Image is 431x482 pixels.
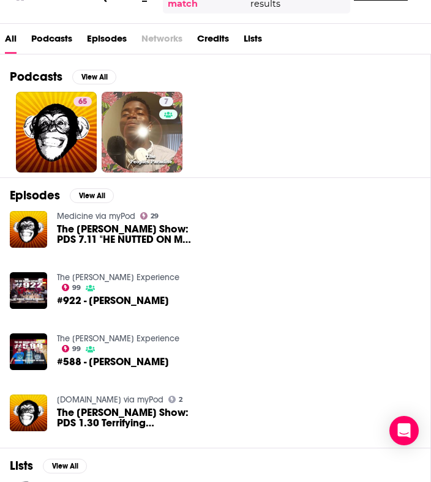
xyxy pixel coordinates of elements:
[102,92,182,172] a: 7
[57,211,135,221] a: Medicine via myPod
[159,97,173,106] a: 7
[57,357,169,367] a: #588 - Philip DeFranco
[10,333,47,371] img: #588 - Philip DeFranco
[72,346,81,352] span: 99
[140,212,159,220] a: 29
[72,70,116,84] button: View All
[5,29,17,54] a: All
[10,69,62,84] h2: Podcasts
[73,97,92,106] a: 65
[164,96,168,108] span: 7
[179,397,182,402] span: 2
[70,188,114,203] button: View All
[389,416,419,445] div: Open Intercom Messenger
[57,272,179,283] a: The Joe Rogan Experience
[57,224,197,245] a: The Philip DeFranco Show: PDS 7.11 "HE NUTTED ON MY LEG!" Disgusting Philly Man Charged, Katy Per...
[10,272,47,310] img: #922 - Philip DeFranco
[57,395,163,405] a: OnePlace.com via myPod
[10,188,114,203] a: EpisodesView All
[62,345,81,352] a: 99
[57,407,197,428] a: The Philip DeFranco Show: PDS 1.30 Terrifying Dognapping Caught On Video As Woman Clings to Car, ...
[87,29,127,54] a: Episodes
[151,213,159,219] span: 29
[57,357,169,367] span: #588 - [PERSON_NAME]
[168,396,183,403] a: 2
[57,333,179,344] a: The Joe Rogan Experience
[10,458,33,473] h2: Lists
[31,29,72,54] a: Podcasts
[10,395,47,432] img: The Philip DeFranco Show: PDS 1.30 Terrifying Dognapping Caught On Video As Woman Clings to Car, ...
[244,29,262,54] a: Lists
[57,224,197,245] span: The [PERSON_NAME] Show: PDS 7.11 "HE NUTTED ON MY LEG!" Disgusting Philly Man Charged, [PERSON_NA...
[78,96,87,108] span: 65
[10,211,47,248] img: The Philip DeFranco Show: PDS 7.11 "HE NUTTED ON MY LEG!" Disgusting Philly Man Charged, Katy Per...
[10,69,116,84] a: PodcastsView All
[72,285,81,291] span: 99
[43,459,87,473] button: View All
[10,188,60,203] h2: Episodes
[16,92,97,172] a: 65
[62,284,81,291] a: 99
[57,407,197,428] span: The [PERSON_NAME] Show: PDS 1.30 Terrifying Dognapping Caught On Video As Woman Clings to Car, [P...
[197,29,229,54] a: Credits
[57,295,169,306] span: #922 - [PERSON_NAME]
[10,458,87,473] a: ListsView All
[57,295,169,306] a: #922 - Philip DeFranco
[141,29,182,54] span: Networks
